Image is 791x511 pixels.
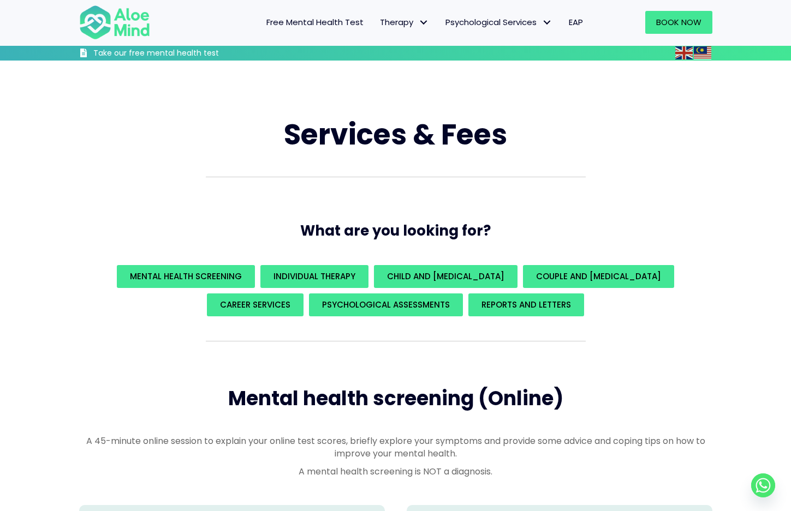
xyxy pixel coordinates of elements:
[228,384,563,412] span: Mental health screening (Online)
[374,265,518,288] a: Child and [MEDICAL_DATA]
[79,262,712,319] div: What are you looking for?
[79,4,150,40] img: Aloe mind Logo
[164,11,591,34] nav: Menu
[569,16,583,28] span: EAP
[694,46,712,59] a: Malay
[220,299,290,310] span: Career Services
[117,265,255,288] a: Mental Health Screening
[258,11,372,34] a: Free Mental Health Test
[468,293,584,316] a: REPORTS AND LETTERS
[675,46,693,59] img: en
[273,270,355,282] span: Individual Therapy
[130,270,242,282] span: Mental Health Screening
[445,16,552,28] span: Psychological Services
[539,15,555,31] span: Psychological Services: submenu
[380,16,429,28] span: Therapy
[79,465,712,478] p: A mental health screening is NOT a diagnosis.
[751,473,775,497] a: Whatsapp
[284,115,507,154] span: Services & Fees
[481,299,571,310] span: REPORTS AND LETTERS
[694,46,711,59] img: ms
[300,221,491,241] span: What are you looking for?
[675,46,694,59] a: English
[372,11,437,34] a: TherapyTherapy: submenu
[79,435,712,460] p: A 45-minute online session to explain your online test scores, briefly explore your symptoms and ...
[79,48,277,61] a: Take our free mental health test
[309,293,463,316] a: Psychological assessments
[536,270,661,282] span: Couple and [MEDICAL_DATA]
[561,11,591,34] a: EAP
[322,299,450,310] span: Psychological assessments
[437,11,561,34] a: Psychological ServicesPsychological Services: submenu
[416,15,432,31] span: Therapy: submenu
[387,270,504,282] span: Child and [MEDICAL_DATA]
[207,293,304,316] a: Career Services
[93,48,277,59] h3: Take our free mental health test
[523,265,674,288] a: Couple and [MEDICAL_DATA]
[266,16,364,28] span: Free Mental Health Test
[260,265,368,288] a: Individual Therapy
[656,16,701,28] span: Book Now
[645,11,712,34] a: Book Now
